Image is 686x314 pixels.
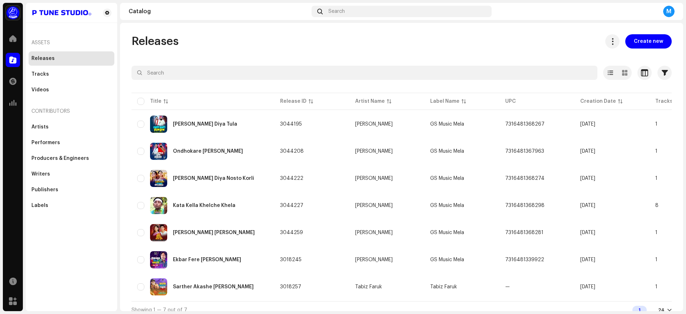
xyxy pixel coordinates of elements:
[29,103,114,120] re-a-nav-header: Contributors
[355,149,419,154] span: Raju Mondol
[580,122,595,127] span: Oct 4, 2025
[430,98,459,105] div: Label Name
[29,167,114,181] re-m-nav-item: Writers
[355,284,382,289] div: Tabiz Faruk
[31,56,55,61] div: Releases
[31,140,60,146] div: Performers
[658,307,665,313] div: 24
[280,98,307,105] div: Release ID
[430,176,464,181] span: GS Music Mela
[29,151,114,166] re-m-nav-item: Producers & Engineers
[173,149,243,154] div: Ondhokare Sresty Tomar
[150,98,161,105] div: Title
[355,230,393,235] div: [PERSON_NAME]
[355,284,419,289] span: Tabiz Faruk
[430,257,464,262] span: GS Music Mela
[355,122,393,127] div: [PERSON_NAME]
[505,230,543,235] span: 7316481368281
[31,124,49,130] div: Artists
[29,51,114,66] re-m-nav-item: Releases
[355,98,385,105] div: Artist Name
[430,203,464,208] span: GS Music Mela
[280,257,302,262] span: 3018245
[29,120,114,134] re-m-nav-item: Artists
[580,176,595,181] span: Oct 4, 2025
[29,183,114,197] re-m-nav-item: Publishers
[355,203,393,208] div: [PERSON_NAME]
[505,203,545,208] span: 7316481368298
[173,284,254,289] div: Sarther Akashe Sokun Ure
[580,149,595,154] span: Oct 4, 2025
[150,224,167,241] img: de8a9f1f-512c-42c9-a025-92a8c06d5f29
[150,170,167,187] img: 4df85388-e806-4927-9102-c7246f0cfeac
[580,284,595,289] span: Sep 27, 2025
[131,66,597,80] input: Search
[131,308,187,313] span: Showing 1 — 7 out of 7
[29,198,114,213] re-m-nav-item: Labels
[505,257,544,262] span: 7316481339922
[150,197,167,214] img: b06bd8a0-6152-48ae-8c1b-1b072ccbbf51
[625,34,672,49] button: Create new
[29,83,114,97] re-m-nav-item: Videos
[280,176,303,181] span: 3044222
[355,149,393,154] div: [PERSON_NAME]
[150,143,167,160] img: 37e38903-5ada-4980-9989-4790dbe3c241
[634,34,663,49] span: Create new
[31,171,50,177] div: Writers
[280,122,302,127] span: 3044195
[31,71,49,77] div: Tracks
[328,9,345,14] span: Search
[31,87,49,93] div: Videos
[150,116,167,133] img: 8aab75db-2eca-4dd6-9468-78ee5ca52309
[173,122,237,127] div: Nake Kane Diya Tula
[355,257,419,262] span: Emon Khan
[430,122,464,127] span: GS Music Mela
[6,6,20,20] img: a1dd4b00-069a-4dd5-89ed-38fbdf7e908f
[31,187,58,193] div: Publishers
[355,176,419,181] span: Garib Shiraj
[505,176,545,181] span: 7316481368274
[355,176,393,181] div: [PERSON_NAME]
[580,203,595,208] span: Oct 4, 2025
[663,6,675,17] div: M
[29,67,114,81] re-m-nav-item: Tracks
[173,176,254,181] div: Kosto Diya Nosto Korli
[355,203,419,208] span: Mintu Sarker
[430,230,464,235] span: GS Music Mela
[280,284,301,289] span: 3018257
[31,9,91,17] img: 4a01500c-8103-42f4-b7f9-01936f9e99d0
[580,98,616,105] div: Creation Date
[129,9,309,14] div: Catalog
[31,156,89,161] div: Producers & Engineers
[29,136,114,150] re-m-nav-item: Performers
[280,149,304,154] span: 3044208
[150,251,167,268] img: e2dd40a9-5069-4e75-ae96-6fd26102afd5
[580,230,595,235] span: Oct 4, 2025
[355,230,419,235] span: Rashed Zaman
[355,122,419,127] span: Raju Mondol
[505,122,545,127] span: 7316481368267
[150,278,167,295] img: e9012eba-d6b9-4c89-a2f9-73ce12c14b1f
[580,257,595,262] span: Sep 27, 2025
[505,149,544,154] span: 7316481367963
[355,257,393,262] div: [PERSON_NAME]
[173,203,235,208] div: Kata Kella Khelche Khela
[280,230,303,235] span: 3044259
[173,257,241,262] div: Ekbar Fere Esho
[505,284,510,289] span: —
[29,34,114,51] re-a-nav-header: Assets
[131,34,179,49] span: Releases
[173,230,255,235] div: Kon Gramer Maiya Tumi
[430,284,457,289] span: Tabiz Faruk
[31,203,48,208] div: Labels
[280,203,303,208] span: 3044227
[430,149,464,154] span: GS Music Mela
